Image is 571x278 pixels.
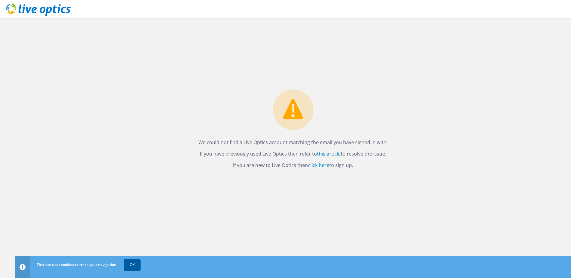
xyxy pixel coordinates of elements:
[198,150,388,158] p: If you have previously used Live Optics then refer to to resolve the issue.
[317,150,341,157] a: this article
[198,138,388,147] p: We could not find a Live Optics account matching the email you have signed in with.
[198,161,388,169] p: If you are new to Live Optics then to sign up.
[124,259,141,270] a: OK
[37,262,117,267] span: This site uses cookies to track your navigation.
[308,162,329,168] a: click here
